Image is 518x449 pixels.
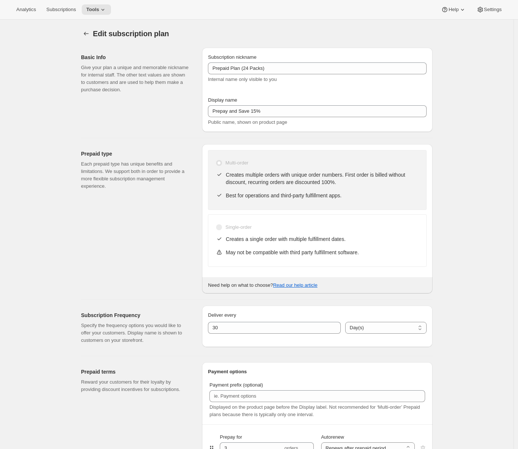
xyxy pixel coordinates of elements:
[81,150,190,157] h2: Prepaid type
[208,76,277,82] span: Internal name only visible to you
[46,7,76,13] span: Subscriptions
[81,368,190,375] h2: Prepaid terms
[225,160,248,166] span: Multi-order
[16,7,36,13] span: Analytics
[208,368,427,375] h3: Payment options
[484,7,502,13] span: Settings
[208,105,427,117] input: Subscribe & Save
[208,54,256,60] span: Subscription nickname
[81,160,190,190] p: Each prepaid type has unique benefits and limitations. We support both in order to provide a more...
[81,28,91,39] button: Subscription plans
[321,434,344,440] span: Autorenew
[208,97,237,103] span: Display name
[81,64,190,93] p: Give your plan a unique and memorable nickname for internal staff. The other text values are show...
[42,4,80,15] button: Subscriptions
[82,4,111,15] button: Tools
[226,171,419,186] p: Creates multiple orders with unique order numbers. First order is billed without discount, recurr...
[93,30,169,38] span: Edit subscription plan
[86,7,99,13] span: Tools
[209,382,263,388] span: Payment prefix (optional)
[225,224,252,230] span: Single-order
[209,404,420,417] span: Displayed on the product page before the Display label. Not recommended for ‘Multi-order’ Prepaid...
[208,62,427,74] input: Subscribe & Save
[226,192,419,199] p: Best for operations and third-party fulfillment apps.
[81,378,190,393] p: Reward your customers for their loyalty by providing discount incentives for subscriptions.
[448,7,458,13] span: Help
[226,249,419,256] p: May not be compatible with third party fulfillment software.
[208,119,287,125] span: Public name, shown on product page
[81,322,190,344] p: Specify the frequency options you would like to offer your customers. Display name is shown to cu...
[226,235,419,243] p: Creates a single order with multiple fulfillment dates.
[220,434,242,440] span: Prepay for
[209,390,425,402] input: ie. Payment options
[208,312,427,319] p: Deliver every
[12,4,40,15] button: Analytics
[273,282,317,288] a: Read our help article
[202,277,433,293] div: Need help on what to choose?
[472,4,506,15] button: Settings
[437,4,470,15] button: Help
[81,312,190,319] h2: Subscription Frequency
[81,54,190,61] h2: Basic Info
